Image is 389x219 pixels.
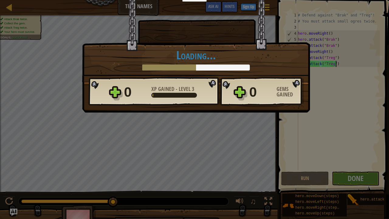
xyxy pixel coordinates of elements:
[88,49,304,61] h1: Loading...
[192,85,194,93] span: 3
[151,86,194,92] div: -
[177,85,192,93] span: Level
[277,86,304,97] div: Gems Gained
[151,85,176,93] span: XP Gained
[124,82,148,102] div: 0
[249,82,273,102] div: 0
